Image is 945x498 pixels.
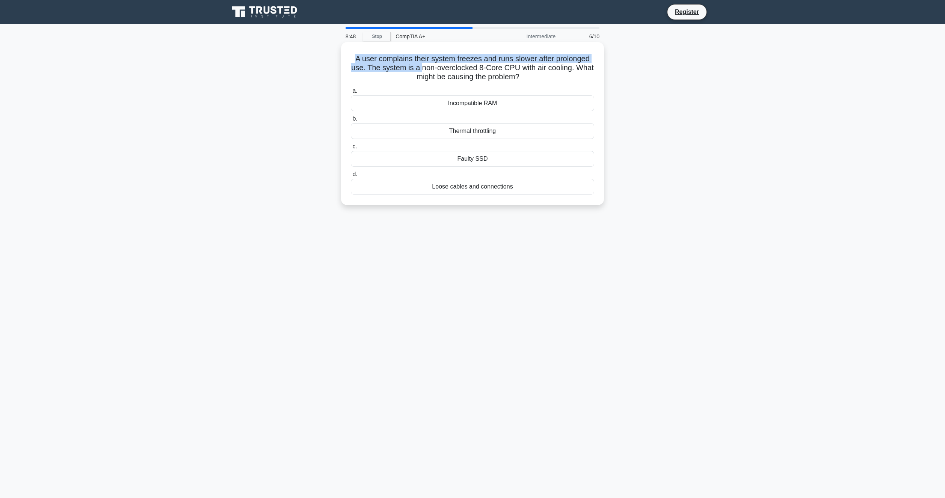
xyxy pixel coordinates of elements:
[352,143,357,149] span: c.
[352,171,357,177] span: d.
[351,123,594,139] div: Thermal throttling
[494,29,560,44] div: Intermediate
[341,29,363,44] div: 8:48
[670,7,703,17] a: Register
[351,95,594,111] div: Incompatible RAM
[560,29,604,44] div: 6/10
[352,88,357,94] span: a.
[350,54,595,82] h5: A user complains their system freezes and runs slower after prolonged use. The system is a non-ov...
[351,151,594,167] div: Faulty SSD
[352,115,357,122] span: b.
[351,179,594,195] div: Loose cables and connections
[363,32,391,41] a: Stop
[391,29,494,44] div: CompTIA A+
